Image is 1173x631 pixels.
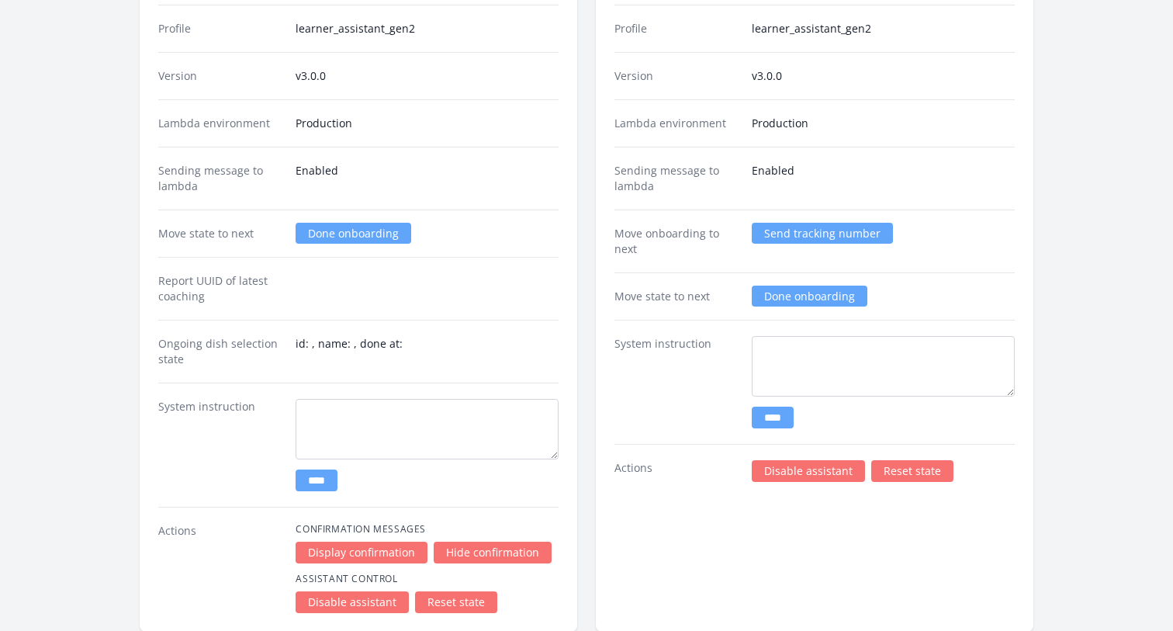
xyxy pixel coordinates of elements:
dd: Enabled [752,163,1015,194]
dd: learner_assistant_gen2 [752,21,1015,36]
dt: Profile [158,21,283,36]
dt: Actions [614,460,739,482]
a: Reset state [871,460,953,482]
dd: id: , name: , done at: [296,336,559,367]
dt: Move onboarding to next [614,226,739,257]
dt: Sending message to lambda [614,163,739,194]
dd: Production [752,116,1015,131]
dt: System instruction [158,399,283,491]
dt: Move state to next [614,289,739,304]
dt: System instruction [614,336,739,428]
dt: Sending message to lambda [158,163,283,194]
dt: Version [158,68,283,84]
dt: Actions [158,523,283,613]
dd: learner_assistant_gen2 [296,21,559,36]
dd: v3.0.0 [752,68,1015,84]
a: Reset state [415,591,497,613]
a: Display confirmation [296,542,427,563]
a: Hide confirmation [434,542,552,563]
dd: Production [296,116,559,131]
a: Send tracking number [752,223,893,244]
dt: Report UUID of latest coaching [158,273,283,304]
h4: Assistant Control [296,573,559,585]
a: Done onboarding [752,286,867,307]
a: Done onboarding [296,223,411,244]
h4: Confirmation Messages [296,523,559,536]
dd: Enabled [296,163,559,194]
dt: Ongoing dish selection state [158,336,283,367]
a: Disable assistant [296,591,409,613]
dd: v3.0.0 [296,68,559,84]
dt: Lambda environment [614,116,739,131]
dt: Profile [614,21,739,36]
dt: Lambda environment [158,116,283,131]
a: Disable assistant [752,460,865,482]
dt: Move state to next [158,226,283,241]
dt: Version [614,68,739,84]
